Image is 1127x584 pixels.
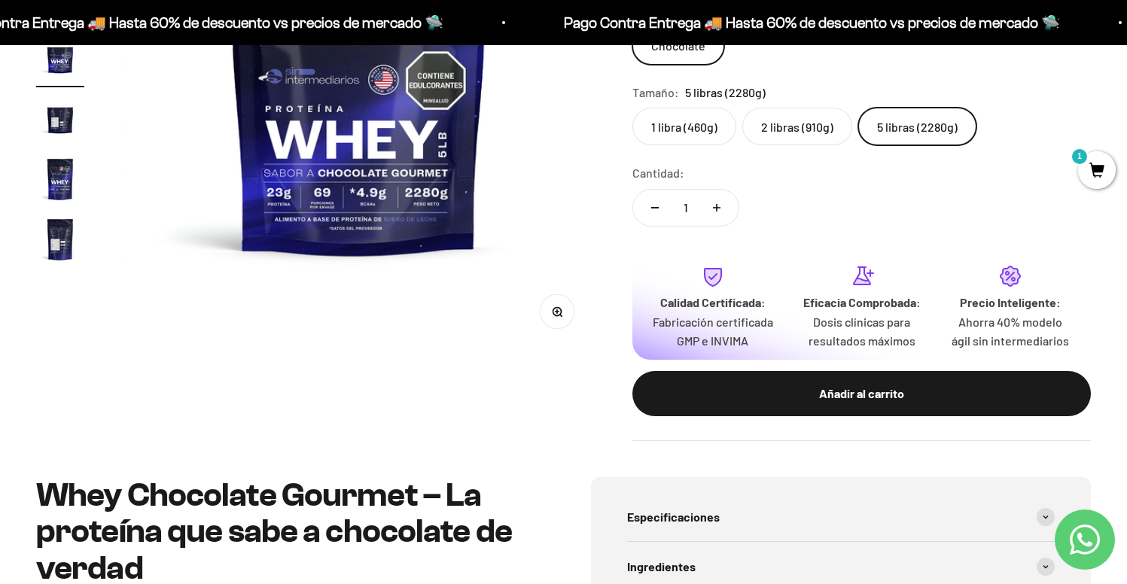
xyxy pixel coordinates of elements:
[1078,163,1116,180] a: 1
[627,492,1055,542] summary: Especificaciones
[36,95,84,143] img: Proteína Whey - Chocolate
[627,507,720,527] span: Especificaciones
[650,312,775,351] p: Fabricación certificada GMP e INVIMA
[948,312,1073,351] p: Ahorra 40% modelo ágil sin intermediarios
[960,295,1061,309] strong: Precio Inteligente:
[36,95,84,148] button: Ir al artículo 5
[632,83,679,102] legend: Tamaño:
[36,155,84,208] button: Ir al artículo 6
[803,295,921,309] strong: Eficacia Comprobada:
[627,557,696,576] span: Ingredientes
[36,155,84,203] img: Proteína Whey - Chocolate
[36,35,84,87] button: Ir al artículo 4
[632,371,1091,416] button: Añadir al carrito
[36,35,84,83] img: Proteína Whey - Chocolate
[36,215,84,268] button: Ir al artículo 7
[695,190,739,226] button: Aumentar cantidad
[660,295,766,309] strong: Calidad Certificada:
[1071,148,1089,166] mark: 1
[632,163,684,183] label: Cantidad:
[36,215,84,263] img: Proteína Whey - Chocolate
[685,83,766,102] span: 5 libras (2280g)
[800,312,924,351] p: Dosis clínicas para resultados máximos
[547,11,1043,35] p: Pago Contra Entrega 🚚 Hasta 60% de descuento vs precios de mercado 🛸
[633,190,677,226] button: Reducir cantidad
[662,384,1061,403] div: Añadir al carrito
